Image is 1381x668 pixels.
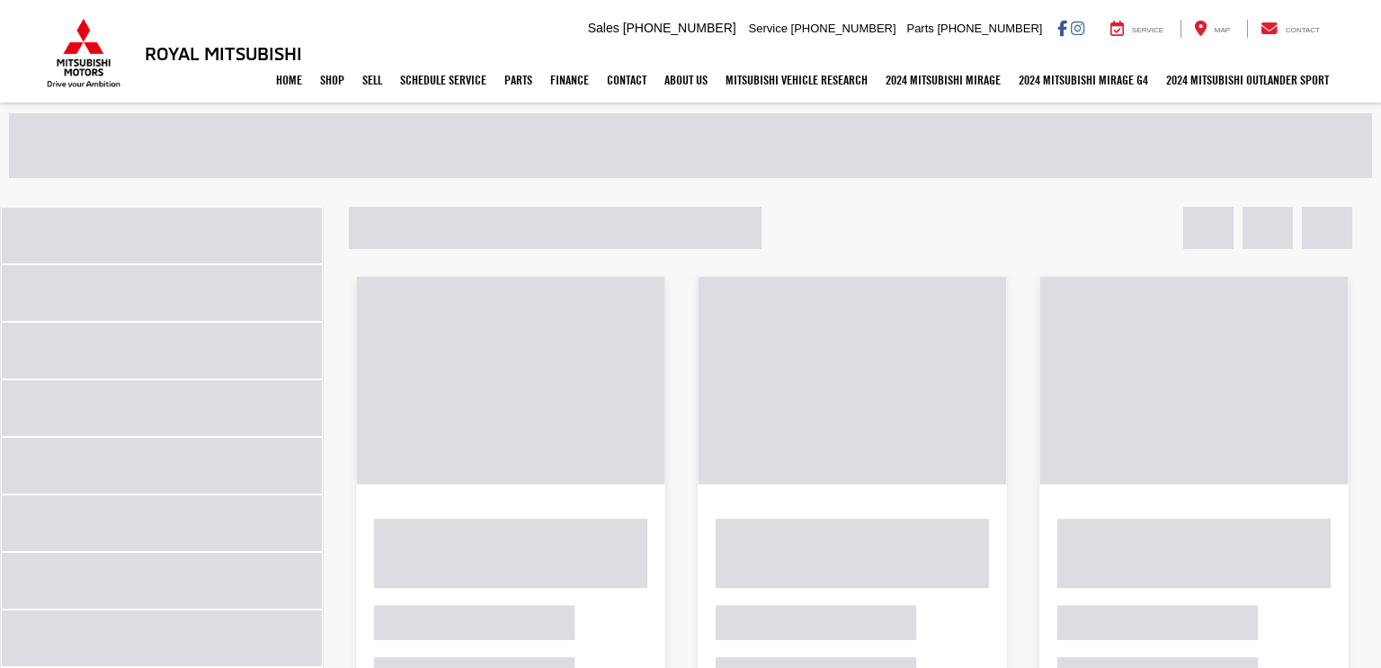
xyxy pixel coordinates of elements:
[906,22,933,35] span: Parts
[43,18,124,88] img: Mitsubishi
[1010,58,1157,102] a: 2024 Mitsubishi Mirage G4
[267,58,311,102] a: Home
[655,58,717,102] a: About Us
[1215,26,1230,34] span: Map
[353,58,391,102] a: Sell
[1132,26,1163,34] span: Service
[1057,21,1067,35] a: Facebook: Click to visit our Facebook page
[791,22,896,35] span: [PHONE_NUMBER]
[749,22,788,35] span: Service
[1097,20,1177,38] a: Service
[717,58,877,102] a: Mitsubishi Vehicle Research
[598,58,655,102] a: Contact
[311,58,353,102] a: Shop
[588,21,619,35] span: Sales
[145,43,302,63] h3: Royal Mitsubishi
[1157,58,1338,102] a: 2024 Mitsubishi Outlander SPORT
[495,58,541,102] a: Parts: Opens in a new tab
[1071,21,1084,35] a: Instagram: Click to visit our Instagram page
[391,58,495,102] a: Schedule Service: Opens in a new tab
[877,58,1010,102] a: 2024 Mitsubishi Mirage
[1286,26,1320,34] span: Contact
[541,58,598,102] a: Finance
[937,22,1042,35] span: [PHONE_NUMBER]
[623,21,736,35] span: [PHONE_NUMBER]
[1181,20,1243,38] a: Map
[1247,20,1333,38] a: Contact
